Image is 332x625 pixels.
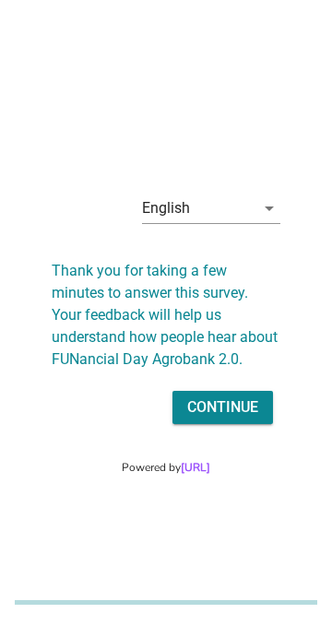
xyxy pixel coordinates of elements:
h2: Thank you for taking a few minutes to answer this survey. Your feedback will help us understand h... [52,242,280,371]
div: Powered by [22,459,310,476]
div: Continue [187,396,258,419]
div: English [142,200,190,217]
i: arrow_drop_down [258,197,280,219]
a: [URL] [181,460,210,475]
button: Continue [172,391,273,424]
